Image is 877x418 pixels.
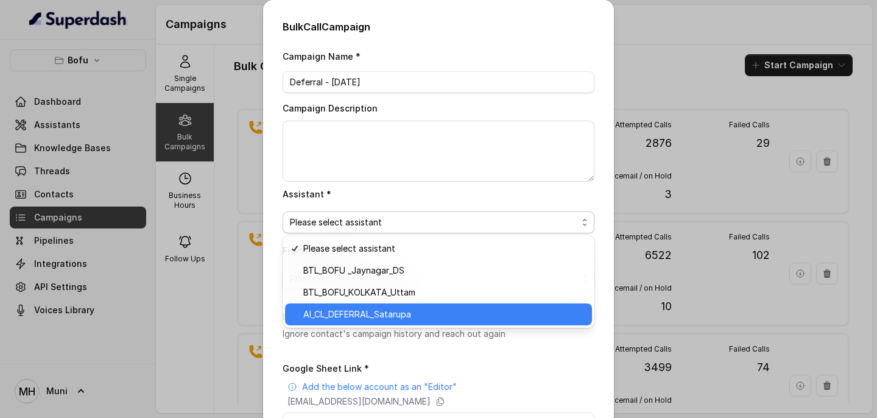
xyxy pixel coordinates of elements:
div: Please select assistant [283,235,594,328]
button: Please select assistant [283,211,594,233]
span: AI_CL_DEFERRAL_Satarupa [303,307,585,322]
span: BTL_BOFU_KOLKATA_Uttam [303,285,585,300]
span: Please select assistant [303,241,585,256]
span: BTL_BOFU _Jaynagar_DS [303,263,585,278]
span: Please select assistant [290,215,577,230]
